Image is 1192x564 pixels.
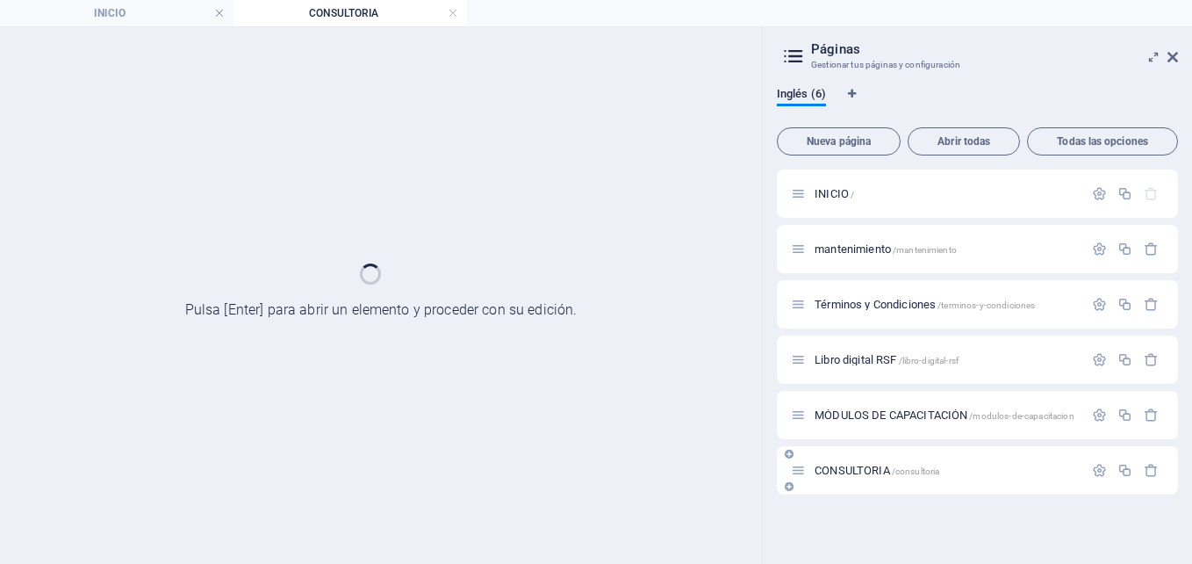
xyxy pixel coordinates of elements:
span: /modulos-de-capacitacion [969,411,1074,421]
div: Configuración [1092,186,1107,201]
div: CONSULTORIA/consultoria [809,465,1083,476]
span: Haz clic para abrir la página [815,187,854,200]
button: Abrir todas [908,127,1020,155]
div: Duplicar [1117,463,1132,478]
div: La página principal no puede eliminarse [1144,186,1159,201]
div: Duplicar [1117,408,1132,423]
span: /consultoria [892,466,940,476]
div: Duplicar [1117,186,1132,201]
h2: Páginas [811,41,1178,57]
div: MÓDULOS DE CAPACITACIÓN/modulos-de-capacitacion [809,409,1083,421]
span: Nueva página [785,136,893,147]
div: Configuración [1092,408,1107,423]
span: Abrir todas [916,136,1012,147]
div: mantenimiento/mantenimiento [809,243,1083,255]
span: /mantenimiento [893,245,957,255]
div: Duplicar [1117,352,1132,367]
span: / [851,190,854,199]
div: Eliminar [1144,408,1159,423]
span: /terminos-y-condiciones [937,300,1035,310]
span: MÓDULOS DE CAPACITACIÓN [815,409,1074,422]
h3: Gestionar tus páginas y configuración [811,57,1143,73]
div: Eliminar [1144,463,1159,478]
span: Términos y Condiciones [815,298,1035,311]
div: Eliminar [1144,352,1159,367]
div: Términos y Condiciones/terminos-y-condiciones [809,299,1083,310]
div: Libro digital RSF/libro-digital-rsf [809,354,1083,365]
span: Todas las opciones [1035,136,1170,147]
span: mantenimiento [815,242,957,256]
div: Eliminar [1144,242,1159,257]
span: Inglés (6) [777,83,826,108]
div: Configuración [1092,297,1107,312]
span: CONSULTORIA [815,464,939,477]
div: INICIO/ [809,188,1083,199]
h4: CONSULTORIA [233,4,467,23]
span: Haz clic para abrir la página [815,353,959,366]
span: /libro-digital-rsf [899,356,959,365]
div: Configuración [1092,463,1107,478]
div: Pestañas de idiomas [777,87,1178,120]
button: Todas las opciones [1027,127,1178,155]
button: Nueva página [777,127,901,155]
div: Eliminar [1144,297,1159,312]
div: Duplicar [1117,297,1132,312]
div: Configuración [1092,352,1107,367]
